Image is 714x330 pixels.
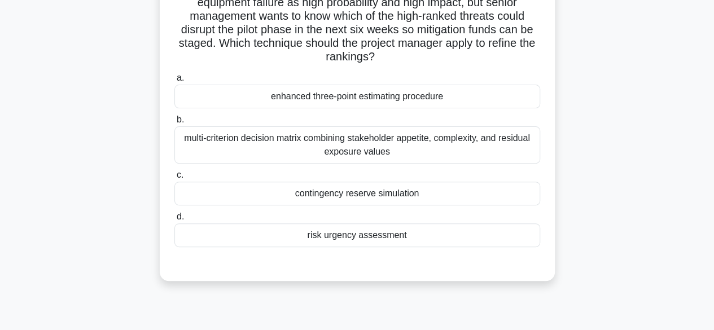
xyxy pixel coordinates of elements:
span: c. [177,170,183,179]
div: risk urgency assessment [174,223,540,247]
span: d. [177,212,184,221]
div: multi-criterion decision matrix combining stakeholder appetite, complexity, and residual exposure... [174,126,540,164]
span: a. [177,73,184,82]
span: b. [177,115,184,124]
div: contingency reserve simulation [174,182,540,205]
div: enhanced three-point estimating procedure [174,85,540,108]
